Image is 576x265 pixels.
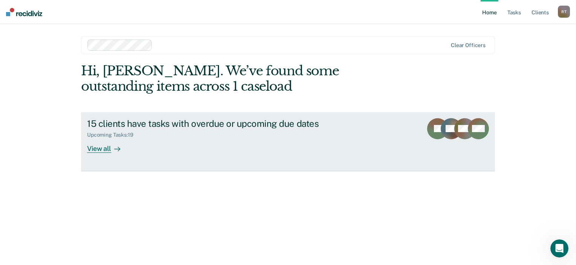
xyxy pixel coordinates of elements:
div: R T [558,6,570,18]
div: Clear officers [451,42,486,49]
a: 15 clients have tasks with overdue or upcoming due datesUpcoming Tasks:19View all [81,112,495,171]
div: View all [87,138,129,153]
div: Hi, [PERSON_NAME]. We’ve found some outstanding items across 1 caseload [81,63,412,94]
iframe: Intercom live chat [550,239,568,257]
div: Upcoming Tasks : 19 [87,132,139,138]
button: RT [558,6,570,18]
div: 15 clients have tasks with overdue or upcoming due dates [87,118,352,129]
img: Recidiviz [6,8,42,16]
